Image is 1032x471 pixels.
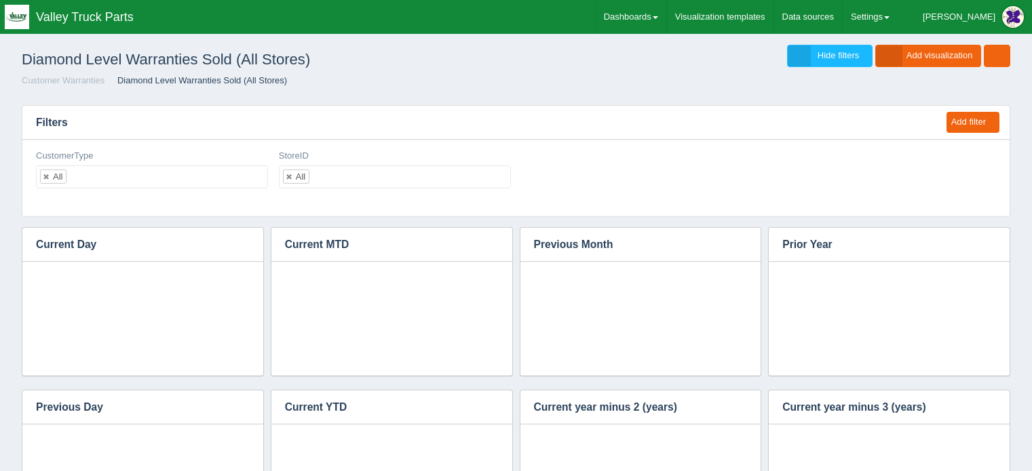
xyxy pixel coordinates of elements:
a: Hide filters [787,45,873,67]
h3: Filters [22,106,934,140]
li: Diamond Level Warranties Sold (All Stores) [107,75,287,87]
h3: Current MTD [271,228,492,262]
a: Customer Warranties [22,75,104,85]
img: Profile Picture [1002,6,1024,28]
h3: Previous Month [520,228,741,262]
div: All [296,172,305,181]
div: [PERSON_NAME] [923,3,995,30]
button: Add filter [947,112,999,133]
label: StoreID [279,150,309,163]
span: Hide filters [818,50,859,60]
label: CustomerType [36,150,94,163]
img: q1blfpkbivjhsugxdrfq.png [5,5,29,29]
a: Add visualization [875,45,982,67]
h3: Previous Day [22,390,243,424]
h3: Prior Year [769,228,989,262]
h1: Diamond Level Warranties Sold (All Stores) [22,45,516,75]
h3: Current year minus 2 (years) [520,390,741,424]
h3: Current YTD [271,390,492,424]
div: All [53,172,62,181]
h3: Current year minus 3 (years) [769,390,989,424]
span: Valley Truck Parts [36,10,134,24]
h3: Current Day [22,228,243,262]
